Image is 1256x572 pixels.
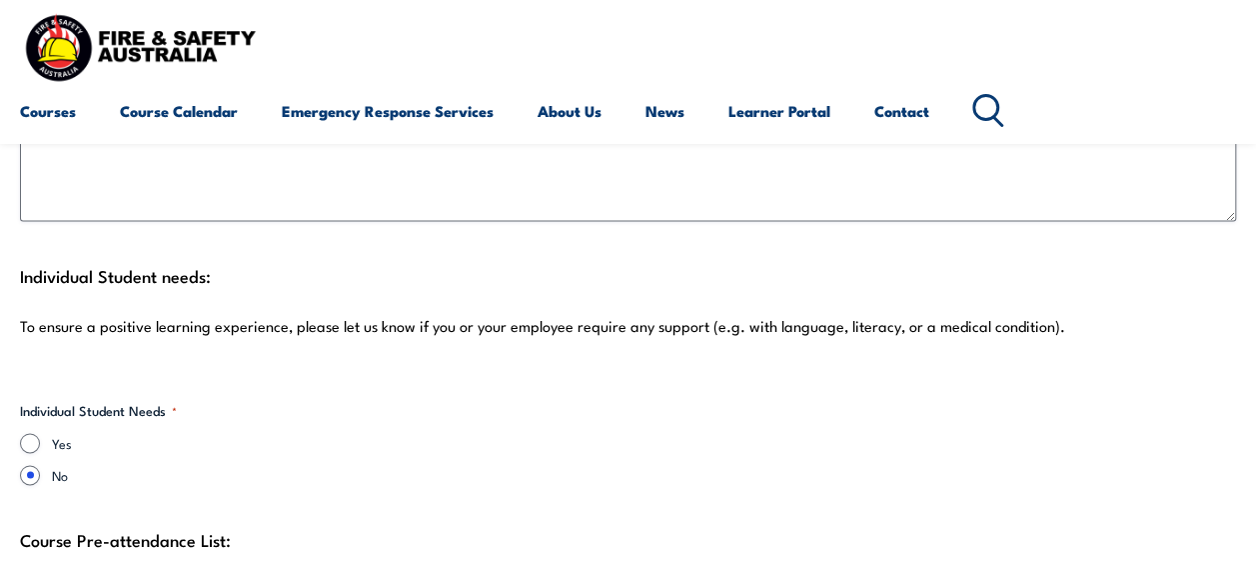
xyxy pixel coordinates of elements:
[52,433,621,453] label: Yes
[120,87,238,135] a: Course Calendar
[874,87,929,135] a: Contact
[538,87,602,135] a: About Us
[52,465,621,485] label: No
[20,316,1236,336] p: To ensure a positive learning experience, please let us know if you or your employee require any ...
[282,87,494,135] a: Emergency Response Services
[20,87,76,135] a: Courses
[645,87,684,135] a: News
[20,261,1236,361] div: Individual Student needs:
[728,87,830,135] a: Learner Portal
[20,401,177,421] legend: Individual Student Needs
